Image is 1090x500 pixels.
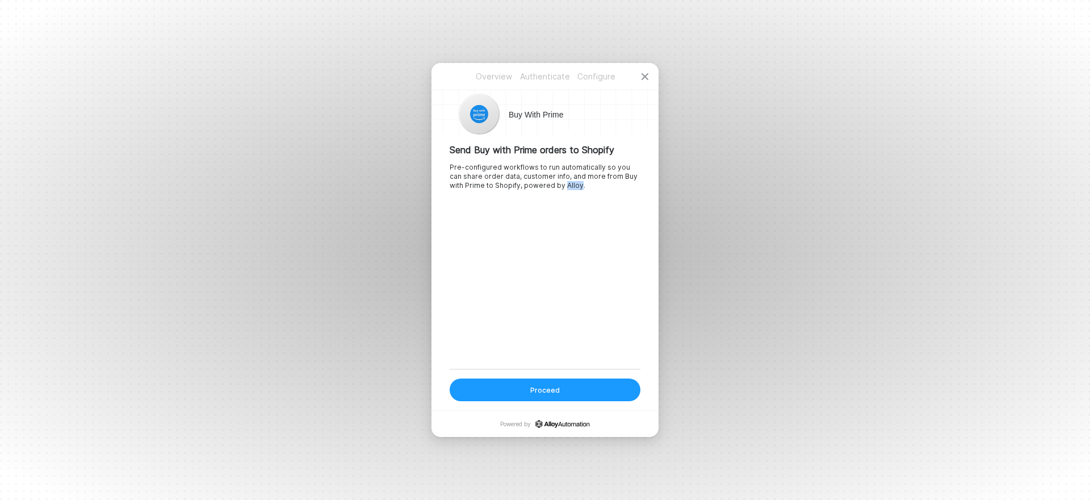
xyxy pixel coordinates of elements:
p: Powered by [500,420,590,428]
a: icon-success [535,420,590,428]
div: Send Buy with Prime orders to Shopify [450,144,640,156]
span: icon-close [640,72,649,81]
h1: Buy With Prime [509,109,563,120]
div: Proceed [530,385,560,395]
p: Authenticate [519,71,571,82]
p: Overview [468,71,519,82]
p: Configure [571,71,622,82]
button: Proceed [450,379,640,401]
img: icon [470,105,488,123]
div: Pre-configured workflows to run automatically so you can share order data, customer info, and mor... [450,163,640,190]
